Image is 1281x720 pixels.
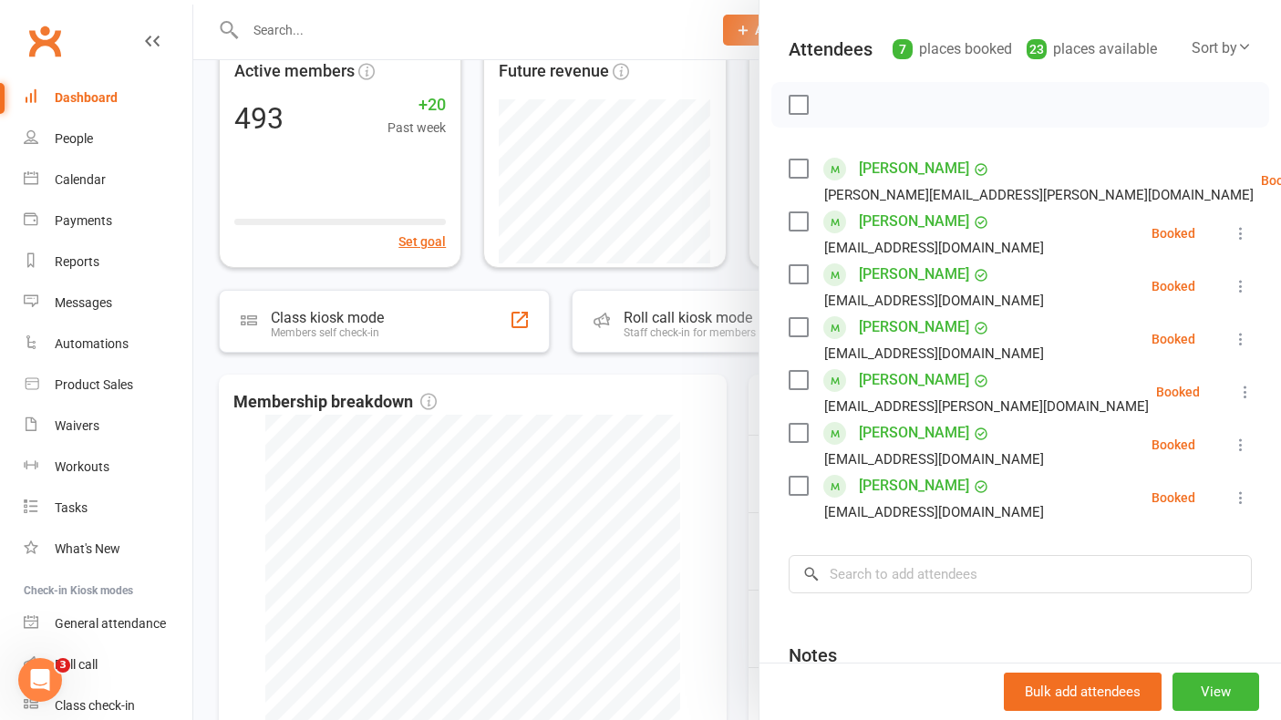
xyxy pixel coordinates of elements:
[55,418,99,433] div: Waivers
[22,18,67,64] a: Clubworx
[24,118,192,159] a: People
[1152,280,1195,293] div: Booked
[859,154,969,183] a: [PERSON_NAME]
[824,447,1044,471] div: [EMAIL_ADDRESS][DOMAIN_NAME]
[24,242,192,283] a: Reports
[55,295,112,310] div: Messages
[24,644,192,685] a: Roll call
[18,658,62,702] iframe: Intercom live chat
[1152,491,1195,504] div: Booked
[24,159,192,201] a: Calendar
[859,207,969,236] a: [PERSON_NAME]
[55,541,120,556] div: What's New
[55,657,98,672] div: Roll call
[1004,673,1162,711] button: Bulk add attendees
[789,555,1252,593] input: Search to add attendees
[824,183,1254,207] div: [PERSON_NAME][EMAIL_ADDRESS][PERSON_NAME][DOMAIN_NAME]
[55,377,133,392] div: Product Sales
[1027,36,1157,62] div: places available
[859,418,969,447] a: [PERSON_NAME]
[859,365,969,395] a: [PERSON_NAME]
[55,172,106,187] div: Calendar
[55,131,93,146] div: People
[24,77,192,118] a: Dashboard
[859,260,969,289] a: [PERSON_NAME]
[893,39,913,59] div: 7
[24,603,192,644] a: General attendance kiosk mode
[824,289,1044,313] div: [EMAIL_ADDRESS][DOMAIN_NAME]
[824,500,1044,524] div: [EMAIL_ADDRESS][DOMAIN_NAME]
[55,500,88,515] div: Tasks
[24,488,192,529] a: Tasks
[1192,36,1252,60] div: Sort by
[893,36,1012,62] div: places booked
[24,365,192,406] a: Product Sales
[55,459,109,474] div: Workouts
[24,406,192,447] a: Waivers
[55,336,129,351] div: Automations
[55,616,166,631] div: General attendance
[1156,386,1200,398] div: Booked
[789,36,873,62] div: Attendees
[824,236,1044,260] div: [EMAIL_ADDRESS][DOMAIN_NAME]
[789,643,837,668] div: Notes
[1173,673,1259,711] button: View
[1027,39,1047,59] div: 23
[24,529,192,570] a: What's New
[1152,227,1195,240] div: Booked
[55,90,118,105] div: Dashboard
[859,313,969,342] a: [PERSON_NAME]
[24,447,192,488] a: Workouts
[859,471,969,500] a: [PERSON_NAME]
[24,283,192,324] a: Messages
[24,324,192,365] a: Automations
[824,342,1044,365] div: [EMAIL_ADDRESS][DOMAIN_NAME]
[55,254,99,269] div: Reports
[55,213,112,228] div: Payments
[55,698,135,713] div: Class check-in
[24,201,192,242] a: Payments
[1152,438,1195,451] div: Booked
[56,658,70,673] span: 3
[1152,333,1195,345] div: Booked
[824,395,1149,418] div: [EMAIL_ADDRESS][PERSON_NAME][DOMAIN_NAME]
